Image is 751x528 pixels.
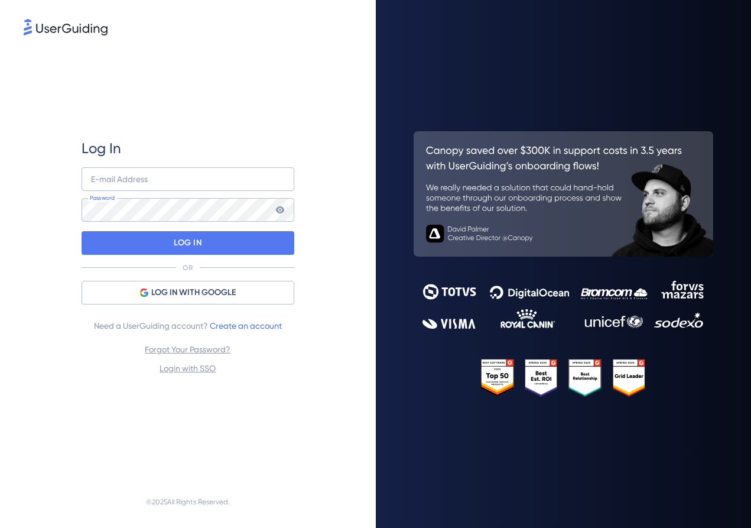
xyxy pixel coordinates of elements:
[145,345,230,354] a: Forgot Your Password?
[183,263,193,273] p: OR
[174,234,201,252] p: LOG IN
[210,321,282,331] a: Create an account
[24,19,108,35] img: 8faab4ba6bc7696a72372aa768b0286c.svg
[146,495,230,509] span: © 2025 All Rights Reserved.
[481,359,646,397] img: 25303e33045975176eb484905ab012ff.svg
[151,286,236,300] span: LOG IN WITH GOOGLE
[82,139,121,158] span: Log In
[94,319,282,333] span: Need a UserGuiding account?
[82,167,294,191] input: example@company.com
[160,364,216,373] a: Login with SSO
[414,131,714,257] img: 26c0aa7c25a843aed4baddd2b5e0fa68.svg
[422,281,704,329] img: 9302ce2ac39453076f5bc0f2f2ca889b.svg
